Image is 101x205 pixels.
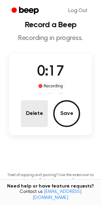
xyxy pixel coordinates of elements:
[53,100,80,127] button: Save Audio Record
[7,4,45,17] a: Beep
[37,65,64,79] span: 0:17
[37,83,65,89] div: Recording
[33,190,81,200] a: [EMAIL_ADDRESS][DOMAIN_NAME]
[4,189,97,201] span: Contact us
[5,173,96,183] p: Tired of copying and pasting? Use the extension to automatically insert your recordings.
[21,100,48,127] button: Delete Audio Record
[62,3,94,19] a: Log Out
[5,21,96,29] h1: Record a Beep
[5,34,96,43] p: Recording in progress.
